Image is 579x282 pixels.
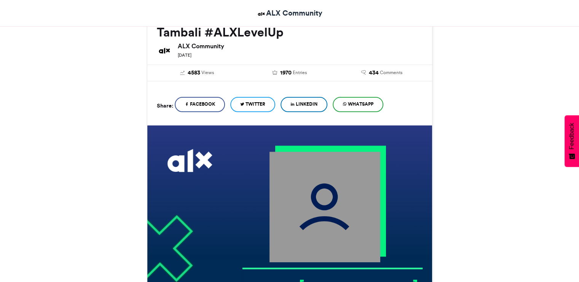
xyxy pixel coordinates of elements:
[157,69,238,77] a: 4583 Views
[292,69,306,76] span: Entries
[333,97,383,112] a: WhatsApp
[369,69,379,77] span: 434
[230,97,275,112] a: Twitter
[157,43,172,58] img: ALX Community
[190,101,215,108] span: Facebook
[257,8,322,19] a: ALX Community
[157,25,423,39] h2: Tambali #ALXLevelUp
[348,101,373,108] span: WhatsApp
[257,9,266,19] img: ALX Community
[281,97,327,112] a: LinkedIn
[341,69,423,77] a: 434 Comments
[565,115,579,167] button: Feedback - Show survey
[178,52,191,58] small: [DATE]
[175,97,225,112] a: Facebook
[280,69,291,77] span: 1970
[380,69,402,76] span: Comments
[249,69,330,77] a: 1970 Entries
[188,69,200,77] span: 4583
[157,101,173,111] h5: Share:
[201,69,214,76] span: Views
[178,43,423,49] h6: ALX Community
[568,123,575,149] span: Feedback
[246,101,265,108] span: Twitter
[296,101,317,108] span: LinkedIn
[269,152,380,262] img: user_filled.png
